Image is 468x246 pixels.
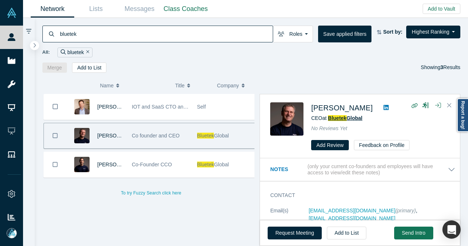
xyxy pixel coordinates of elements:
[44,152,67,177] button: Bookmark
[270,102,303,136] img: Ruben Klein's Profile Image
[44,123,67,148] button: Bookmark
[394,227,433,239] button: Send Intro
[270,192,445,199] h3: Contact
[100,78,113,93] span: Name
[197,162,214,167] span: Bluetek
[406,26,460,38] button: Highest Ranking
[132,162,172,167] span: Co-Founder CCO
[441,64,460,70] span: Results
[311,115,362,121] span: CEO at
[270,163,455,176] button: Notes (only your current co-founders and employees will have access to view/edit these notes)
[217,78,252,93] button: Company
[383,29,403,35] strong: Sort by:
[423,4,460,14] button: Add to Vault
[42,49,50,56] span: All:
[7,228,17,238] img: Mia Scott's Account
[42,63,67,73] button: Merge
[74,128,90,143] img: Ruben Klein's Profile Image
[347,115,363,121] span: Global
[457,98,468,132] a: Report a bug!
[74,99,90,114] img: Daniel Collins's Profile Image
[328,115,347,121] span: Bluetek
[395,208,416,213] span: (primary)
[31,0,74,18] a: Network
[214,162,229,167] span: Global
[74,0,118,18] a: Lists
[116,188,186,198] button: To try Fuzzy Search click here
[44,94,67,120] button: Bookmark
[421,63,460,73] div: Showing
[311,104,373,112] a: [PERSON_NAME]
[197,104,206,110] span: Self
[217,78,239,93] span: Company
[84,48,90,57] button: Remove Filter
[197,133,214,139] span: Bluetek
[175,78,185,93] span: Title
[97,162,139,167] a: [PERSON_NAME]
[311,125,347,131] span: No Reviews Yet
[309,207,455,222] dd: ,
[273,26,313,42] button: Roles
[132,104,217,110] span: IOT and SaaS CTO and entrepreneur
[354,140,410,150] button: Feedback on Profile
[307,163,448,176] p: (only your current co-founders and employees will have access to view/edit these notes)
[7,8,17,18] img: Alchemist Vault Logo
[214,133,229,139] span: Global
[311,140,349,150] button: Add Review
[132,133,180,139] span: Co founder and CEO
[57,48,93,57] div: bluetek
[309,215,395,221] a: [EMAIL_ADDRESS][DOMAIN_NAME]
[59,25,273,42] input: Search by name, title, company, summary, expertise, investment criteria or topics of focus
[270,207,309,230] dt: Email(s)
[74,157,90,172] img: Patricio Abusleme's Profile Image
[318,26,371,42] button: Save applied filters
[97,133,139,139] a: [PERSON_NAME]
[161,0,210,18] a: Class Coaches
[72,63,106,73] button: Add to List
[97,104,139,110] a: [PERSON_NAME]
[100,78,167,93] button: Name
[270,166,306,173] h3: Notes
[328,115,362,121] a: BluetekGlobal
[309,208,395,213] a: [EMAIL_ADDRESS][DOMAIN_NAME]
[118,0,161,18] a: Messages
[268,227,322,239] button: Request Meeting
[441,64,444,70] strong: 3
[175,78,210,93] button: Title
[327,227,366,239] button: Add to List
[444,100,455,111] button: Close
